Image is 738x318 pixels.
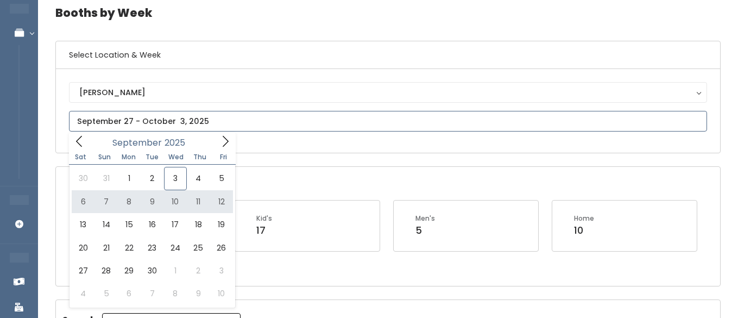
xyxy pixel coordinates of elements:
span: September 24, 2025 [164,236,187,259]
span: September 29, 2025 [118,259,141,282]
span: September 2, 2025 [141,167,163,190]
span: September 30, 2025 [141,259,163,282]
span: Tue [140,154,164,160]
div: Kid's [256,214,272,223]
span: October 8, 2025 [164,282,187,305]
span: August 31, 2025 [94,167,117,190]
span: September 14, 2025 [94,213,117,236]
input: Year [162,136,194,149]
h6: Select Location & Week [56,41,720,69]
span: September 15, 2025 [118,213,141,236]
div: [PERSON_NAME] [79,86,697,98]
span: September 17, 2025 [164,213,187,236]
span: September 12, 2025 [210,190,232,213]
span: October 2, 2025 [187,259,210,282]
span: September 8, 2025 [118,190,141,213]
button: [PERSON_NAME] [69,82,707,103]
span: Fri [212,154,236,160]
span: September 16, 2025 [141,213,163,236]
span: September 4, 2025 [187,167,210,190]
div: 10 [574,223,594,238]
span: September 28, 2025 [94,259,117,282]
span: September 6, 2025 [72,190,94,213]
span: October 1, 2025 [164,259,187,282]
span: September [112,139,162,147]
span: October 9, 2025 [187,282,210,305]
span: Thu [188,154,212,160]
span: September 22, 2025 [118,236,141,259]
span: September 21, 2025 [94,236,117,259]
span: September 1, 2025 [118,167,141,190]
span: September 3, 2025 [164,167,187,190]
div: Home [574,214,594,223]
span: September 9, 2025 [141,190,163,213]
span: September 19, 2025 [210,213,232,236]
span: Mon [117,154,141,160]
div: 5 [415,223,435,238]
span: October 4, 2025 [72,282,94,305]
span: October 7, 2025 [141,282,163,305]
div: 17 [256,223,272,238]
span: September 5, 2025 [210,167,232,190]
span: Sat [69,154,93,160]
span: September 25, 2025 [187,236,210,259]
span: August 30, 2025 [72,167,94,190]
span: Wed [164,154,188,160]
span: September 7, 2025 [94,190,117,213]
span: Sun [93,154,117,160]
span: September 27, 2025 [72,259,94,282]
span: September 11, 2025 [187,190,210,213]
span: October 10, 2025 [210,282,232,305]
span: October 3, 2025 [210,259,232,282]
span: October 5, 2025 [94,282,117,305]
span: September 26, 2025 [210,236,232,259]
div: Men's [415,214,435,223]
span: September 18, 2025 [187,213,210,236]
span: September 20, 2025 [72,236,94,259]
input: September 27 - October 3, 2025 [69,111,707,132]
span: October 6, 2025 [118,282,141,305]
span: September 23, 2025 [141,236,163,259]
span: September 10, 2025 [164,190,187,213]
span: September 13, 2025 [72,213,94,236]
